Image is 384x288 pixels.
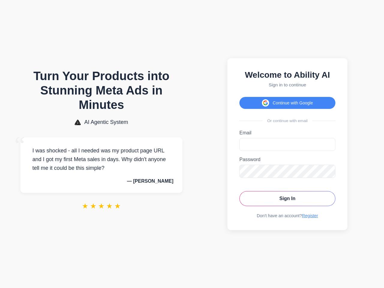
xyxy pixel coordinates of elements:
span: ★ [114,202,121,210]
span: ★ [90,202,97,210]
div: Don't have an account? [239,213,335,218]
span: ★ [82,202,88,210]
h1: Turn Your Products into Stunning Meta Ads in Minutes [20,69,182,112]
label: Email [239,130,335,136]
p: Sign in to continue [239,82,335,87]
span: AI Agentic System [84,119,128,125]
span: “ [14,131,25,159]
span: ★ [106,202,113,210]
span: ★ [98,202,105,210]
div: Or continue with email [239,118,335,123]
p: I was shocked - all I needed was my product page URL and I got my first Meta sales in days. Why d... [29,146,173,172]
a: Register [302,213,318,218]
button: Sign In [239,191,335,206]
h2: Welcome to Ability AI [239,70,335,80]
img: AI Agentic System Logo [75,120,81,125]
p: — [PERSON_NAME] [29,178,173,184]
label: Password [239,157,335,162]
button: Continue with Google [239,97,335,109]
